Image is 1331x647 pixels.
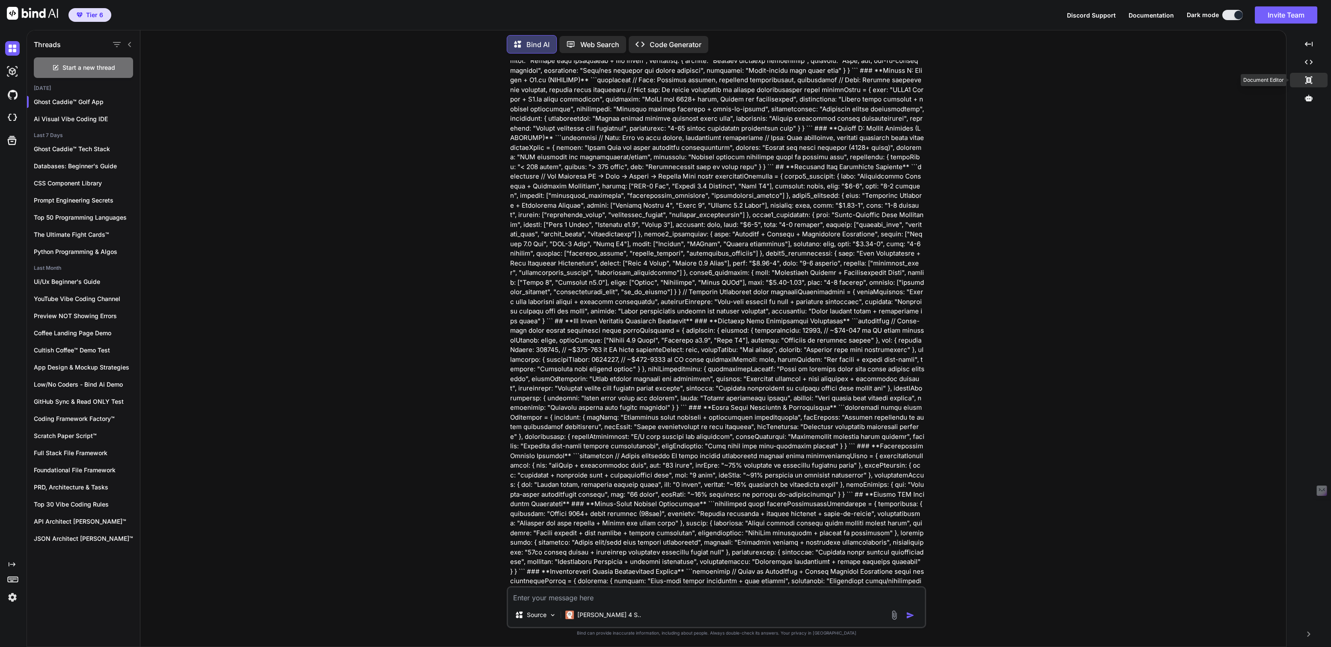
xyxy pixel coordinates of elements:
span: Documentation [1129,12,1174,19]
p: API Architect [PERSON_NAME]™ [34,517,140,526]
p: Ghost Caddie™ Golf App [34,98,140,106]
img: Pick Models [549,611,556,619]
p: Bind can provide inaccurate information, including about people. Always double-check its answers.... [507,630,926,636]
img: githubDark [5,87,20,102]
p: YouTube Vibe Coding Channel [34,295,140,303]
button: premiumTier 6 [68,8,111,22]
p: Prompt Engineering Secrets [34,196,140,205]
p: Coding Framework Factory™ [34,414,140,423]
p: Python Programming & Algos [34,247,140,256]
p: Full Stack File Framework [34,449,140,457]
p: Top 30 Vibe Coding Rules [34,500,140,509]
span: Tier 6 [86,11,103,19]
p: CSS Component Library [34,179,140,188]
p: PRD, Architecture & Tasks [34,483,140,492]
p: Databases: Beginner's Guide [34,162,140,170]
img: attachment [889,610,899,620]
p: Ghost Caddie™ Tech Stack [34,145,140,153]
p: Ai Visual Vibe Coding IDE [34,115,140,123]
p: JSON Architect [PERSON_NAME]™ [34,534,140,543]
p: Coffee Landing Page Demo [34,329,140,337]
p: Cultish Coffee™ Demo Test [34,346,140,355]
h2: [DATE] [27,85,140,92]
button: Discord Support [1067,11,1116,20]
p: [PERSON_NAME] 4 S.. [577,611,641,619]
img: darkAi-studio [5,64,20,79]
h2: Last 7 Days [27,132,140,139]
p: Source [527,611,547,619]
img: Bind AI [7,7,58,20]
img: premium [77,12,83,18]
img: Claude 4 Sonnet [565,611,574,619]
p: Web Search [580,39,619,50]
img: settings [5,590,20,605]
span: Discord Support [1067,12,1116,19]
img: cloudideIcon [5,110,20,125]
p: Foundational File Framework [34,466,140,474]
img: darkChat [5,41,20,56]
button: Documentation [1129,11,1174,20]
h1: Threads [34,39,61,50]
p: Ui/Ux Beginner's Guide [34,277,140,286]
p: Scratch Paper Script™ [34,432,140,440]
img: icon [906,611,915,620]
span: Start a new thread [62,63,115,72]
p: App Design & Mockup Strategies [34,363,140,372]
button: Invite Team [1255,6,1317,24]
p: The Ultimate Fight Cards™ [34,230,140,239]
h2: Last Month [27,265,140,271]
p: Bind AI [526,39,550,50]
p: Top 50 Programming Languages [34,213,140,222]
p: Low/No Coders - Bind Ai Demo [34,380,140,389]
p: Preview NOT Showing Errors [34,312,140,320]
p: Code Generator [650,39,701,50]
div: Document Editor [1241,74,1286,86]
p: GitHub Sync & Read ONLY Test [34,397,140,406]
span: Dark mode [1187,11,1219,19]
